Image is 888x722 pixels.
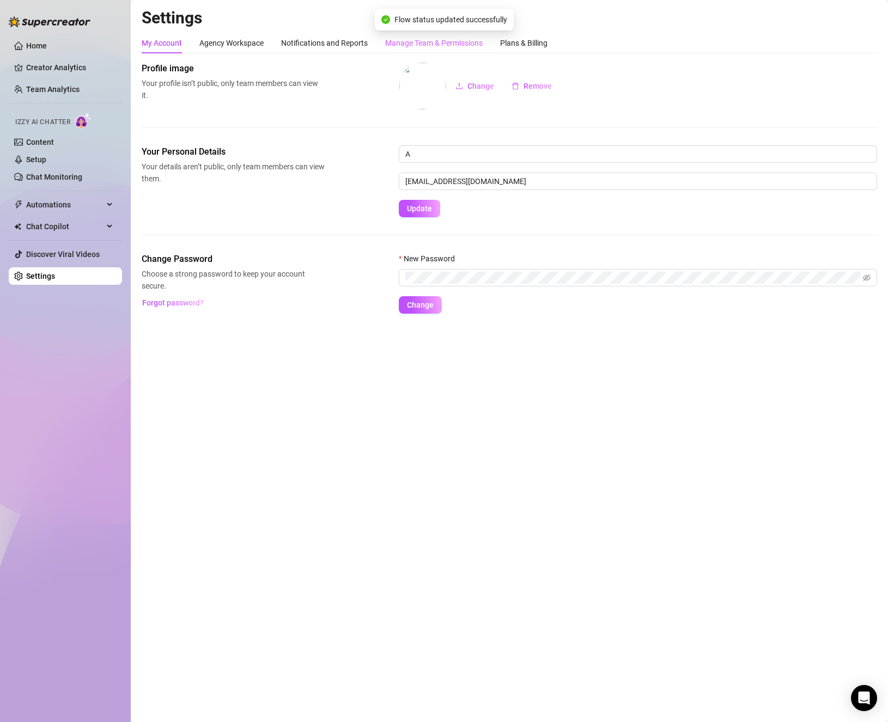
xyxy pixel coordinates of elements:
[399,63,446,109] img: profilePics%2FziTcveXAf0V3F9yvoqddEdByV0p2.jpeg
[75,113,92,129] img: AI Chatter
[199,37,264,49] div: Agency Workspace
[26,272,55,280] a: Settings
[142,253,325,266] span: Change Password
[381,15,390,24] span: check-circle
[405,272,861,284] input: New Password
[15,117,70,127] span: Izzy AI Chatter
[26,59,113,76] a: Creator Analytics
[447,77,503,95] button: Change
[142,37,182,49] div: My Account
[455,82,463,90] span: upload
[407,301,434,309] span: Change
[851,685,877,711] div: Open Intercom Messenger
[142,8,877,28] h2: Settings
[9,16,90,27] img: logo-BBDzfeDw.svg
[399,145,877,163] input: Enter name
[26,250,100,259] a: Discover Viral Videos
[26,173,82,181] a: Chat Monitoring
[26,196,104,213] span: Automations
[14,223,21,230] img: Chat Copilot
[26,41,47,50] a: Home
[14,200,23,209] span: thunderbolt
[399,173,877,190] input: Enter new email
[142,62,325,75] span: Profile image
[512,82,519,90] span: delete
[407,204,432,213] span: Update
[26,218,104,235] span: Chat Copilot
[524,82,552,90] span: Remove
[281,37,368,49] div: Notifications and Reports
[26,138,54,146] a: Content
[394,14,507,26] span: Flow status updated successfully
[399,296,442,314] button: Change
[467,82,494,90] span: Change
[142,161,325,185] span: Your details aren’t public, only team members can view them.
[503,77,561,95] button: Remove
[142,298,204,307] span: Forgot password?
[385,37,483,49] div: Manage Team & Permissions
[142,77,325,101] span: Your profile isn’t public, only team members can view it.
[863,274,871,282] span: eye-invisible
[26,85,80,94] a: Team Analytics
[142,268,325,292] span: Choose a strong password to keep your account secure.
[399,200,440,217] button: Update
[142,145,325,158] span: Your Personal Details
[399,253,462,265] label: New Password
[142,294,204,311] button: Forgot password?
[26,155,46,164] a: Setup
[500,37,548,49] div: Plans & Billing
